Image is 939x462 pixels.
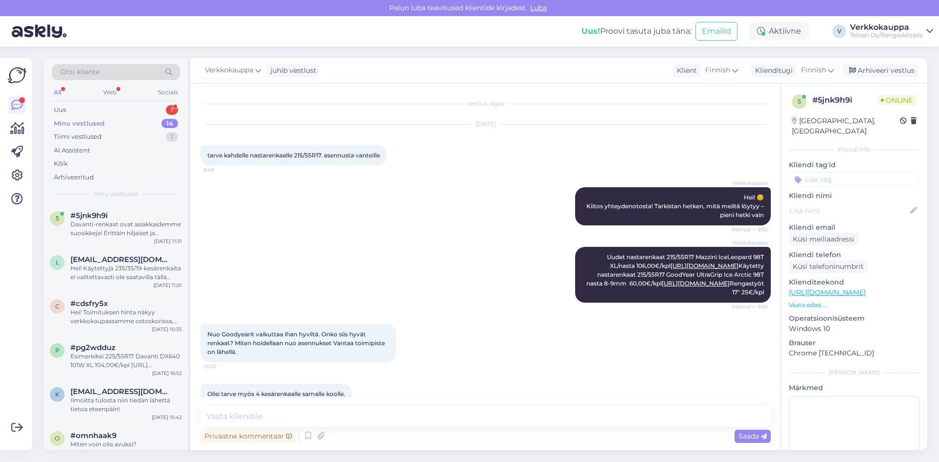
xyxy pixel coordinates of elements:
[789,250,919,260] p: Kliendi telefon
[152,449,182,456] div: [DATE] 15:39
[789,348,919,358] p: Chrome [TECHNICAL_ID]
[789,222,919,233] p: Kliendi email
[70,387,172,396] span: karri.huusko@kolumbus.fi
[154,238,182,245] div: [DATE] 11:31
[789,277,919,287] p: Klienditeekond
[850,23,922,31] div: Verkkokauppa
[154,282,182,289] div: [DATE] 11:01
[201,120,771,129] div: [DATE]
[70,211,108,220] span: #5jnk9h9i
[695,22,738,41] button: Emailid
[152,370,182,377] div: [DATE] 16:52
[205,65,253,76] span: Verkkokauppa
[203,363,240,370] span: 10:20
[94,190,138,198] span: Minu vestlused
[527,3,550,12] span: Luba
[56,215,59,222] span: 5
[789,338,919,348] p: Brauser
[789,383,919,393] p: Märkmed
[56,259,59,266] span: l
[789,205,908,216] input: Lisa nimi
[731,226,768,233] span: Nähtud ✓ 9:50
[267,66,316,76] div: juhib vestlust
[749,22,809,40] div: Aktiivne
[70,396,182,414] div: Ilmoitta tulosta niin tiedän lähettä tietoa eteenpäin!
[207,152,380,159] span: tarve kahdelle nastarenkaalle 215/55R17. asennusta vanteille
[70,352,182,370] div: Esimerkiksi 225/55R17 Davanti DX640 101W XL 104,00€/kpl [URL][DOMAIN_NAME]
[52,86,63,99] div: All
[61,67,100,77] span: Otsi kliente
[789,160,919,170] p: Kliendi tag'id
[70,299,108,308] span: #cdsfry5x
[673,66,697,76] div: Klient
[832,24,846,38] div: V
[54,159,68,169] div: Kõik
[789,324,919,334] p: Windows 10
[586,253,765,296] span: Uudet nastarenkaat 215/55R17 Mazzini IceLeopard 98T XL/nasta 106,00€/kpl Käytetty nastarenkaat 21...
[55,303,60,310] span: c
[166,105,178,115] div: 1
[731,239,768,246] span: Verkkokauppa
[738,432,767,440] span: Saada
[54,119,105,129] div: Minu vestlused
[201,430,296,443] div: Privaatne kommentaar
[101,86,118,99] div: Web
[166,132,178,142] div: 1
[161,119,178,129] div: 14
[751,66,793,76] div: Klienditugi
[662,280,730,287] a: [URL][DOMAIN_NAME]
[850,31,922,39] div: Teinari Oy/Rengaskirppis
[54,105,66,115] div: Uus
[581,26,600,36] b: Uus!
[789,288,866,297] a: [URL][DOMAIN_NAME]
[731,179,768,187] span: Verkkokauppa
[586,194,765,219] span: Hei! 😊 Kiitos yhteydenotosta! Tarkistan hetken, mitä meiltä löytyy – pieni hetki vain
[581,25,692,37] div: Proovi tasuta juba täna:
[201,99,771,108] div: Vestlus algas
[789,260,868,273] div: Küsi telefoninumbrit
[789,301,919,309] p: Vaata edasi ...
[705,65,730,76] span: Finnish
[850,23,933,39] a: VerkkokauppaTeinari Oy/Rengaskirppis
[70,255,172,264] span: leart00@hotmail.com
[54,132,102,142] div: Tiimi vestlused
[54,173,94,182] div: Arhiveeritud
[54,146,90,155] div: AI Assistent
[812,94,877,106] div: # 5jnk9h9i
[55,435,60,442] span: o
[152,326,182,333] div: [DATE] 10:35
[789,313,919,324] p: Operatsioonisüsteem
[55,391,60,398] span: k
[70,264,182,282] div: Hei! Käytettyjä 235/35/19-kesärenkaita ei valitettavasti ole saatavilla tällä hetkellä. Uusia löy...
[156,86,180,99] div: Socials
[789,172,919,187] input: Lisa tag
[789,368,919,377] div: [PERSON_NAME]
[207,390,345,397] span: Olisi tarve myös 4 kesärenkaalle samalle koolle.
[731,303,768,310] span: Nähtud ✓ 9:54
[877,95,917,106] span: Online
[70,440,182,449] div: Miten voin olla avuksi?
[671,262,738,269] a: [URL][DOMAIN_NAME]
[801,65,826,76] span: Finnish
[203,166,240,174] span: 9:49
[207,330,386,355] span: Nuo Goodyearit vaikuttaa ihan hyviltä. Onko siis hyvät renkaat? Miten hoidellaan nuo asennukset V...
[55,347,60,354] span: p
[8,66,26,85] img: Askly Logo
[152,414,182,421] div: [DATE] 15:42
[789,145,919,154] div: Kliendi info
[792,116,900,136] div: [GEOGRAPHIC_DATA], [GEOGRAPHIC_DATA]
[70,220,182,238] div: Davanti-renkaat ovat asiakkaidemme suosikkeja! Erittäin hiljaiset ja turvalliset :)
[70,343,115,352] span: #pg2wdduz
[798,98,801,105] span: 5
[789,233,858,246] div: Küsi meiliaadressi
[70,308,182,326] div: Hei! Toimituksen hinta näkyy verkkokaupassamme ostoskorissa, kun syötät postinumeron. Hinnat ovat...
[789,191,919,201] p: Kliendi nimi
[70,431,116,440] span: #omnhaak9
[843,64,918,77] div: Arhiveeri vestlus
